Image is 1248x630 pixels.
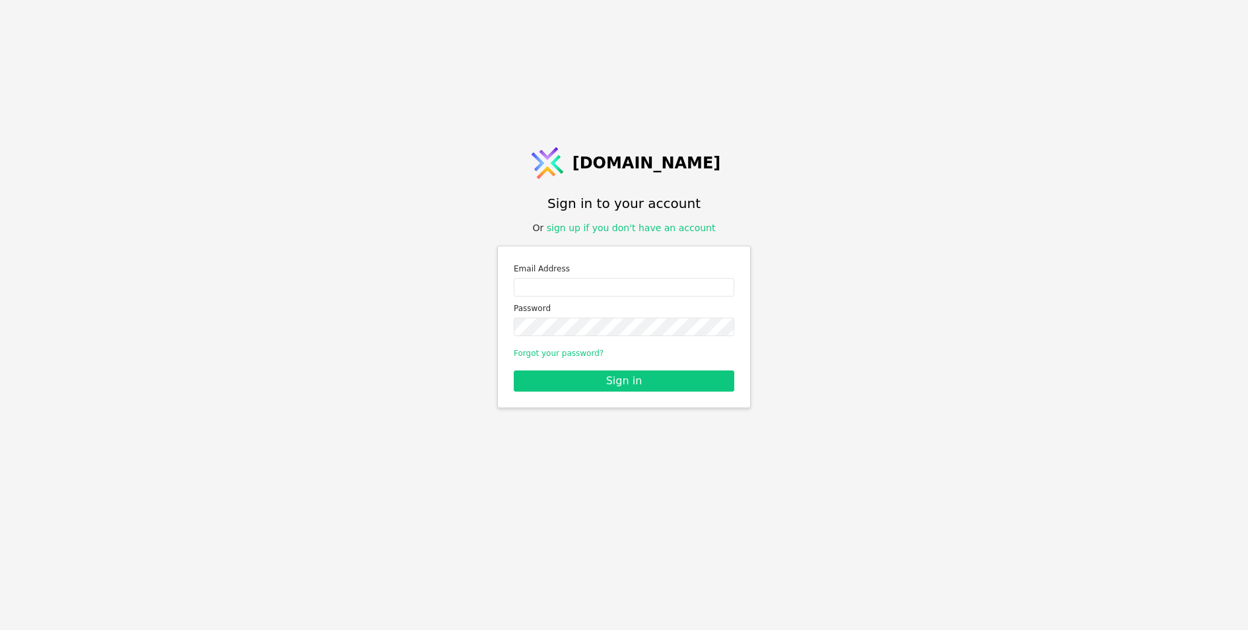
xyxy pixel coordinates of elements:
[514,370,734,392] button: Sign in
[514,349,604,358] a: Forgot your password?
[547,193,701,213] h1: Sign in to your account
[514,262,734,275] label: Email Address
[514,278,734,297] input: Email address
[547,223,716,233] a: sign up if you don't have an account
[528,143,721,183] a: [DOMAIN_NAME]
[572,151,721,175] span: [DOMAIN_NAME]
[533,221,716,235] div: Or
[514,302,734,315] label: Password
[514,318,734,336] input: Password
